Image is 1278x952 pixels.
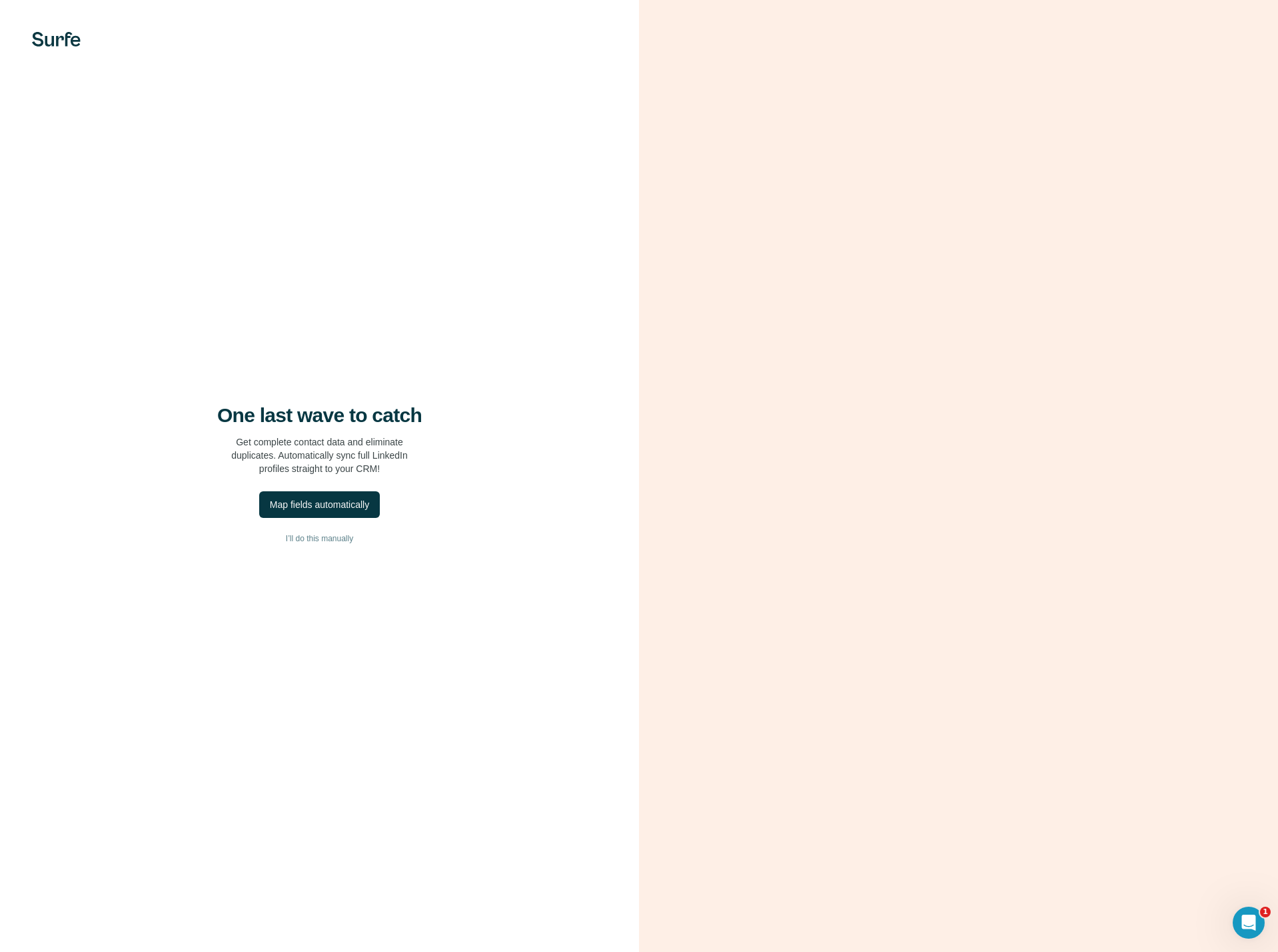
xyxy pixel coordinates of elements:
button: Map fields automatically [259,491,380,518]
h4: One last wave to catch [217,403,422,427]
span: I’ll do this manually [286,533,353,545]
img: Surfe's logo [32,32,81,47]
span: 1 [1260,907,1271,917]
iframe: Intercom live chat [1233,907,1265,939]
button: I’ll do this manually [27,529,612,549]
p: Get complete contact data and eliminate duplicates. Automatically sync full LinkedIn profiles str... [231,435,408,475]
div: Map fields automatically [270,498,369,511]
